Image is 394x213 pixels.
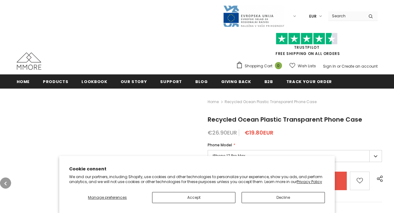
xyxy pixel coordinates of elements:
label: iPhone 17 Pro Max [208,150,382,162]
a: Wish Lists [289,61,316,71]
button: Accept [152,192,235,203]
p: We and our partners, including Shopify, use cookies and other technologies to personalize your ex... [69,174,325,184]
a: Our Story [121,74,147,88]
span: Track your order [286,79,332,85]
img: Javni Razpis [223,5,284,27]
a: Sign In [323,64,336,69]
input: Search Site [328,11,364,20]
span: Lookbook [81,79,107,85]
a: Javni Razpis [223,13,284,19]
a: Shopping Cart 0 [236,61,285,71]
span: Phone Model [208,142,232,148]
span: EUR [309,13,317,19]
a: Privacy Policy [297,179,322,184]
a: Home [17,74,30,88]
a: Products [43,74,68,88]
a: Trustpilot [294,45,320,50]
a: Create an account [342,64,378,69]
span: Products [43,79,68,85]
a: B2B [264,74,273,88]
a: Giving back [221,74,251,88]
span: Blog [195,79,208,85]
span: €26.90EUR [208,129,237,136]
button: Decline [242,192,325,203]
span: FREE SHIPPING ON ALL ORDERS [236,35,378,56]
span: Recycled Ocean Plastic Transparent Phone Case [208,115,362,124]
a: Track your order [286,74,332,88]
a: Lookbook [81,74,107,88]
a: support [160,74,182,88]
img: Trust Pilot Stars [276,33,338,45]
span: Recycled Ocean Plastic Transparent Phone Case [225,98,317,106]
span: Giving back [221,79,251,85]
span: Shopping Cart [245,63,272,69]
img: MMORE Cases [17,52,41,70]
a: Home [208,98,219,106]
a: Blog [195,74,208,88]
button: Manage preferences [69,192,146,203]
span: Wish Lists [298,63,316,69]
span: Our Story [121,79,147,85]
span: Home [17,79,30,85]
span: €19.80EUR [245,129,273,136]
span: 0 [275,62,282,69]
span: B2B [264,79,273,85]
span: Manage preferences [88,195,127,200]
span: or [337,64,341,69]
h2: Cookie consent [69,166,325,172]
span: support [160,79,182,85]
